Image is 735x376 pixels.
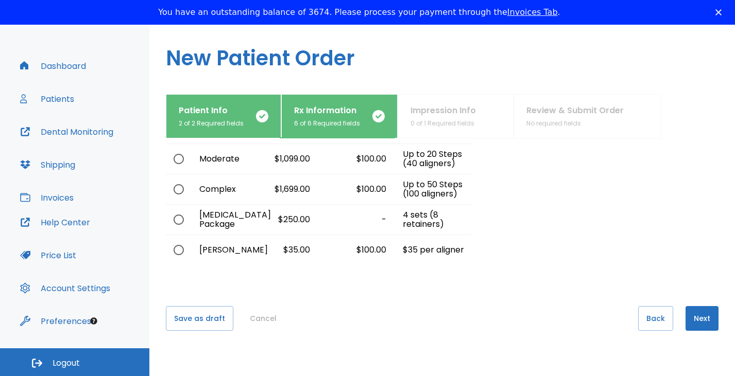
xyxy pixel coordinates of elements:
div: $250.00 [242,205,318,235]
p: Patient Info [179,104,244,117]
div: $100.00 [318,174,395,204]
div: You have an outstanding balance of 3674. Please process your payment through the . [158,7,560,17]
div: $35.00 [242,235,318,265]
div: Complex [191,174,242,204]
button: Save as draft [166,306,233,331]
a: Invoices Tab [507,7,558,17]
div: $100.00 [318,144,395,174]
div: $35 per aligner [395,235,471,265]
button: Next [686,306,719,331]
div: Up to 20 Steps (40 aligners) [395,144,471,174]
div: [PERSON_NAME] [191,235,242,265]
div: 4 sets (8 retainers) [395,205,471,235]
button: Dashboard [14,53,92,78]
div: - [318,205,395,235]
span: Logout [53,357,80,369]
button: Preferences [14,309,97,333]
button: Shipping [14,152,81,177]
div: $100.00 [318,235,395,265]
button: Help Center [14,210,96,235]
button: Dental Monitoring [14,119,119,144]
div: Up to 50 Steps (100 aligners) [395,174,471,204]
div: Moderate [191,144,242,174]
div: $1,699.00 [242,174,318,204]
div: [MEDICAL_DATA] Package [191,205,242,235]
div: Tooltip anchor [89,316,98,326]
button: Account Settings [14,276,116,300]
div: Close [715,9,726,15]
button: Patients [14,86,80,111]
button: Price List [14,243,82,267]
h1: New Patient Order [149,10,735,94]
p: 2 of 2 Required fields [179,119,244,128]
button: Back [638,306,673,331]
button: Invoices [14,185,80,210]
p: Rx Information [294,104,360,117]
p: 6 of 6 Required fields [294,119,360,128]
div: $1,099.00 [242,144,318,174]
button: Cancel [246,306,281,331]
